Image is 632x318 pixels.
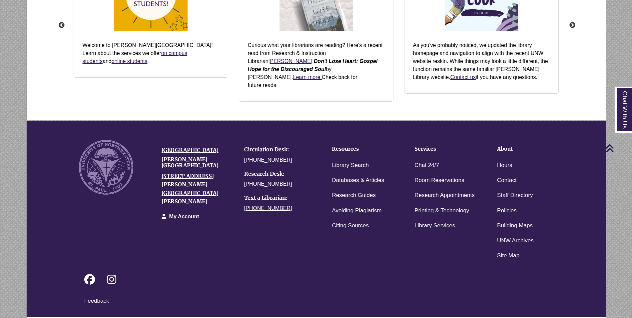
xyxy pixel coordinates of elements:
[162,157,234,168] h4: [PERSON_NAME][GEOGRAPHIC_DATA]
[497,161,512,170] a: Hours
[497,146,559,152] h4: About
[605,144,630,153] a: Back to Top
[332,161,369,170] a: Library Search
[84,298,109,304] a: Feedback
[497,221,533,231] a: Building Maps
[112,58,148,64] a: online students
[169,214,199,219] a: My Account
[413,41,550,81] p: As you've probably noticed, we updated the library homepage and navigation to align with the rece...
[58,22,65,29] button: Previous
[332,191,375,200] a: Research Guides
[162,173,219,205] a: [STREET_ADDRESS][PERSON_NAME][GEOGRAPHIC_DATA][PERSON_NAME]
[244,171,317,177] h4: Research Desk:
[414,161,439,170] a: Chat 24/7
[414,206,469,216] a: Printing & Technology
[497,206,517,216] a: Policies
[332,221,369,231] a: Citing Sources
[332,176,384,185] a: Databases & Articles
[244,147,317,153] h4: Circulation Desk:
[414,176,464,185] a: Room Reservations
[414,191,475,200] a: Research Appointments
[332,146,394,152] h4: Resources
[414,146,476,152] h4: Services
[244,195,317,201] h4: Text a Librarian:
[107,274,116,285] i: Follow on Instagram
[569,22,576,29] button: Next
[83,41,219,65] p: Welcome to [PERSON_NAME][GEOGRAPHIC_DATA]! Learn about the services we offer and .
[244,205,292,211] a: [PHONE_NUMBER]
[450,74,476,80] a: Contact us
[497,191,533,200] a: Staff Directory
[248,41,384,89] p: Curious what your librarians are reading? Here's a recent read from Research & Instruction Librar...
[293,74,322,80] a: Learn more.
[414,221,455,231] a: Library Services
[497,236,534,246] a: UNW Archives
[84,274,95,285] i: Follow on Facebook
[162,147,219,153] a: [GEOGRAPHIC_DATA]
[497,251,519,261] a: Site Map
[79,140,133,194] img: UNW seal
[248,58,378,72] strong: Don't Lose Heart: Gospel Hope for the Discouraged Soul
[244,181,292,187] a: [PHONE_NUMBER]
[332,206,381,216] a: Avoiding Plagiarism
[497,176,517,185] a: Contact
[269,58,313,64] a: [PERSON_NAME]
[244,157,292,163] a: [PHONE_NUMBER]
